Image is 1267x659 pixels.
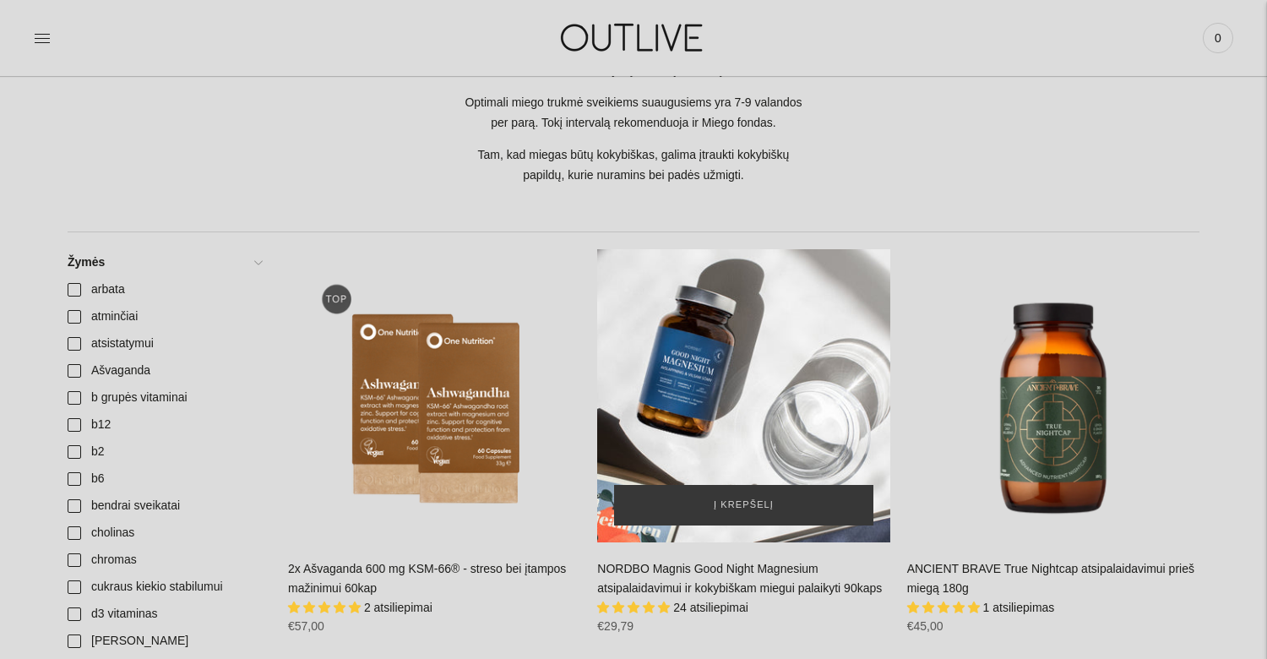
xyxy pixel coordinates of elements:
span: 4.79 stars [597,601,673,614]
a: b grupės vitaminai [57,384,271,411]
a: atminčiai [57,303,271,330]
a: 0 [1203,19,1233,57]
button: Į krepšelį [614,485,873,526]
span: €29,79 [597,619,633,633]
a: b6 [57,466,271,493]
a: cholinas [57,520,271,547]
a: Ašvaganda [57,357,271,384]
a: Žymės [57,249,271,276]
span: 1 atsiliepimas [983,601,1055,614]
a: [PERSON_NAME] [57,628,271,655]
a: NORDBO Magnis Good Night Magnesium atsipalaidavimui ir kokybiškam miegui palaikyti 90kaps [597,562,882,596]
span: 2 atsiliepimai [364,601,432,614]
span: Į krepšelį [714,497,774,514]
span: 5.00 stars [907,601,983,614]
a: 2x Ašvaganda 600 mg KSM-66® - streso bei įtampos mažinimui 60kap [288,562,566,596]
a: b2 [57,438,271,466]
a: atsistatymui [57,330,271,357]
a: arbata [57,276,271,303]
a: d3 vitaminas [57,601,271,628]
span: 5.00 stars [288,601,364,614]
a: b12 [57,411,271,438]
a: ANCIENT BRAVE True Nightcap atsipalaidavimui prieš miegą 180g [907,249,1199,542]
a: cukraus kiekio stabilumui [57,574,271,601]
img: OUTLIVE [528,8,739,67]
span: €45,00 [907,619,943,633]
a: 2x Ašvaganda 600 mg KSM-66® - streso bei įtampos mažinimui 60kap [288,249,580,542]
span: 24 atsiliepimai [673,601,748,614]
a: NORDBO Magnis Good Night Magnesium atsipalaidavimui ir kokybiškam miegui palaikyti 90kaps [597,249,889,542]
span: 0 [1206,26,1230,50]
a: chromas [57,547,271,574]
span: €57,00 [288,619,324,633]
a: bendrai sveikatai [57,493,271,520]
a: ANCIENT BRAVE True Nightcap atsipalaidavimui prieš miegą 180g [907,562,1194,596]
